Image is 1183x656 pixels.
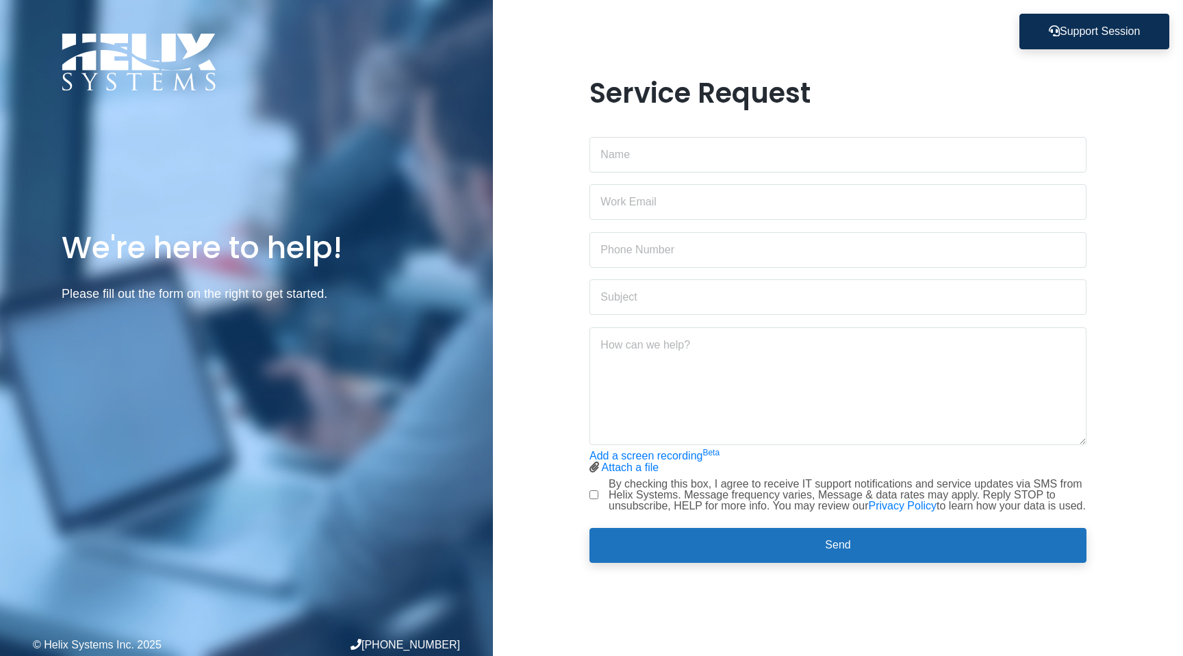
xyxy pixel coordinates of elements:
[589,450,720,462] a: Add a screen recordingBeta
[62,33,216,91] img: Logo
[589,184,1086,220] input: Work Email
[33,640,246,651] div: © Helix Systems Inc. 2025
[62,284,431,304] p: Please fill out the form on the right to get started.
[589,279,1086,315] input: Subject
[246,639,460,651] div: [PHONE_NUMBER]
[609,479,1086,512] label: By checking this box, I agree to receive IT support notifications and service updates via SMS fro...
[589,137,1086,173] input: Name
[589,232,1086,268] input: Phone Number
[702,448,720,457] sup: Beta
[1019,14,1169,49] button: Support Session
[589,528,1086,564] button: Send
[868,500,937,512] a: Privacy Policy
[589,77,1086,110] h1: Service Request
[62,228,431,267] h1: We're here to help!
[602,462,659,473] a: Attach a file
